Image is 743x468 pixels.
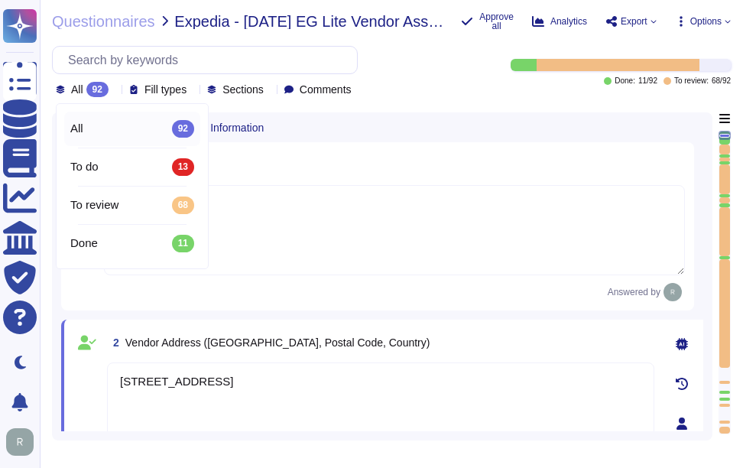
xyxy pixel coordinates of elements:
[222,84,264,95] span: Sections
[71,84,83,95] span: All
[144,84,187,95] span: Fill types
[70,236,98,250] span: Done
[64,188,200,223] div: To review
[52,14,155,29] span: Questionnaires
[60,47,357,73] input: Search by keywords
[107,362,654,454] textarea: [STREET_ADDRESS]
[638,77,657,85] span: 11 / 92
[664,283,682,301] img: user
[125,336,430,349] span: Vendor Address ([GEOGRAPHIC_DATA], Postal Code, Country)
[174,122,264,133] span: Vendor Information
[300,84,352,95] span: Comments
[690,17,722,26] span: Options
[172,120,194,137] div: 92
[70,158,194,175] div: To do
[70,198,118,212] span: To review
[712,77,731,85] span: 68 / 92
[550,17,587,26] span: Analytics
[174,14,449,29] span: Expedia - [DATE] EG Lite Vendor Assessment Questionnaire v 2.0
[64,226,200,261] div: Done
[64,112,200,146] div: All
[64,150,200,184] div: To do
[461,12,514,31] button: Approve all
[70,235,194,252] div: Done
[172,158,194,175] div: 13
[621,17,647,26] span: Export
[532,15,587,28] button: Analytics
[3,425,44,459] button: user
[479,12,514,31] span: Approve all
[70,120,194,137] div: All
[86,82,109,97] div: 92
[172,197,194,213] div: 68
[107,337,119,348] span: 2
[674,77,709,85] span: To review:
[70,160,99,174] span: To do
[6,428,34,456] img: user
[172,235,194,252] div: 11
[615,77,635,85] span: Done:
[70,197,194,213] div: To review
[608,288,660,297] span: Answered by
[70,122,83,135] span: All
[104,185,685,275] textarea: Sectigo Limited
